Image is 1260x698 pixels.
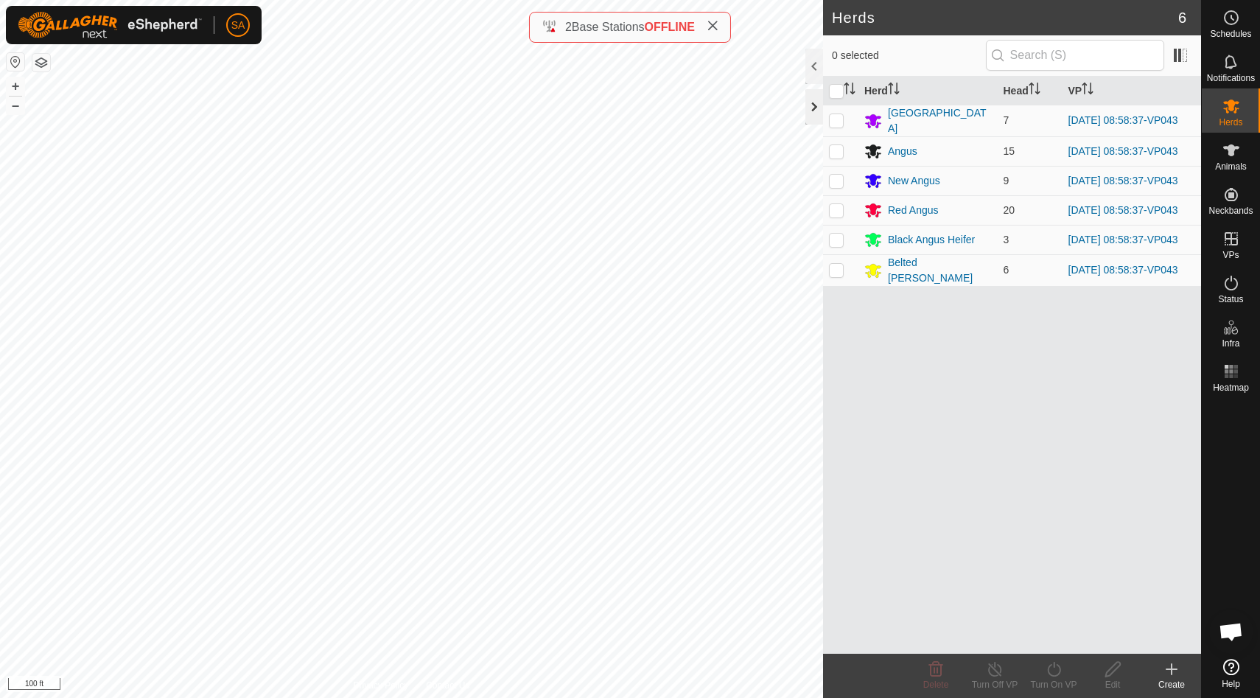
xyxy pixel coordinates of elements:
[888,232,975,248] div: Black Angus Heifer
[1210,29,1251,38] span: Schedules
[7,77,24,95] button: +
[1215,162,1247,171] span: Animals
[1213,383,1249,392] span: Heatmap
[1083,678,1142,691] div: Edit
[231,18,245,33] span: SA
[858,77,998,105] th: Herd
[888,85,900,97] p-sorticon: Activate to sort
[1004,234,1009,245] span: 3
[1207,74,1255,83] span: Notifications
[1222,680,1240,688] span: Help
[353,679,408,692] a: Privacy Policy
[1004,145,1015,157] span: 15
[1063,77,1202,105] th: VP
[18,12,202,38] img: Gallagher Logo
[986,40,1164,71] input: Search (S)
[1004,175,1009,186] span: 9
[572,21,645,33] span: Base Stations
[888,255,992,286] div: Belted [PERSON_NAME]
[1004,204,1015,216] span: 20
[832,48,986,63] span: 0 selected
[1024,678,1083,691] div: Turn On VP
[1142,678,1201,691] div: Create
[832,9,1178,27] h2: Herds
[1082,85,1093,97] p-sorticon: Activate to sort
[1218,295,1243,304] span: Status
[1068,175,1178,186] a: [DATE] 08:58:37-VP043
[888,144,917,159] div: Angus
[7,53,24,71] button: Reset Map
[1222,339,1239,348] span: Infra
[923,680,949,690] span: Delete
[645,21,695,33] span: OFFLINE
[1029,85,1040,97] p-sorticon: Activate to sort
[1222,251,1239,259] span: VPs
[1178,7,1186,29] span: 6
[998,77,1063,105] th: Head
[1068,114,1178,126] a: [DATE] 08:58:37-VP043
[1208,206,1253,215] span: Neckbands
[888,105,992,136] div: [GEOGRAPHIC_DATA]
[1004,264,1009,276] span: 6
[1068,264,1178,276] a: [DATE] 08:58:37-VP043
[565,21,572,33] span: 2
[844,85,855,97] p-sorticon: Activate to sort
[888,203,939,218] div: Red Angus
[426,679,469,692] a: Contact Us
[1209,610,1253,654] div: Open chat
[1068,234,1178,245] a: [DATE] 08:58:37-VP043
[1219,118,1242,127] span: Herds
[1202,653,1260,694] a: Help
[7,97,24,114] button: –
[1004,114,1009,126] span: 7
[888,173,940,189] div: New Angus
[1068,204,1178,216] a: [DATE] 08:58:37-VP043
[32,54,50,71] button: Map Layers
[965,678,1024,691] div: Turn Off VP
[1068,145,1178,157] a: [DATE] 08:58:37-VP043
